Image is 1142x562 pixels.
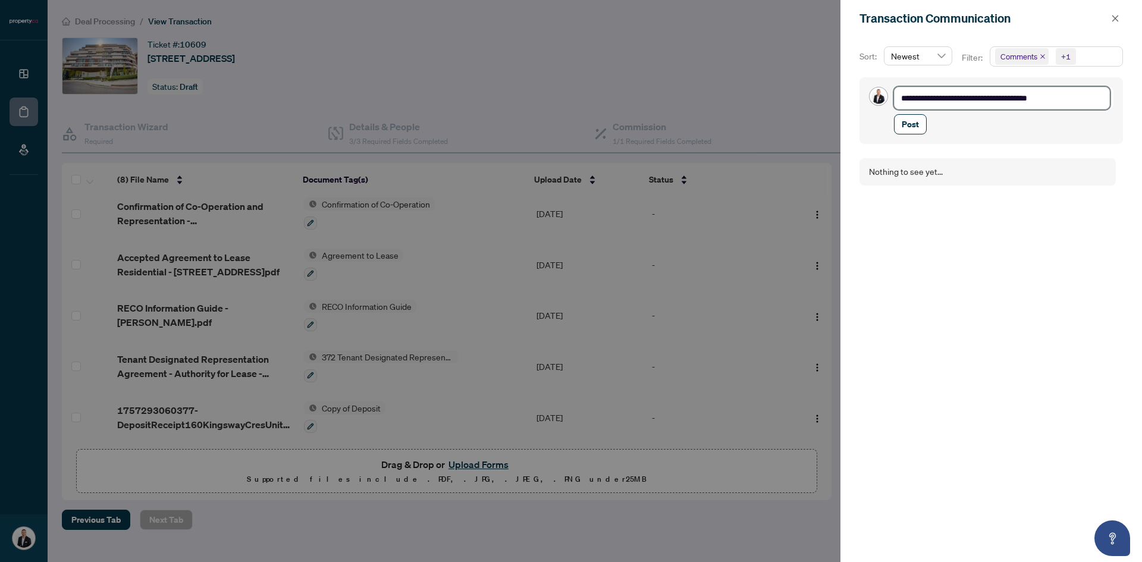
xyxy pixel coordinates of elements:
span: Post [902,115,919,134]
span: Newest [891,47,945,65]
span: close [1111,14,1119,23]
div: Transaction Communication [859,10,1108,27]
span: Comments [995,48,1049,65]
button: Open asap [1094,520,1130,556]
button: Post [894,114,927,134]
div: +1 [1061,51,1071,62]
p: Filter: [962,51,984,64]
img: Profile Icon [870,87,887,105]
div: Nothing to see yet... [869,165,943,178]
span: Comments [1000,51,1037,62]
p: Sort: [859,50,879,63]
span: close [1040,54,1046,59]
